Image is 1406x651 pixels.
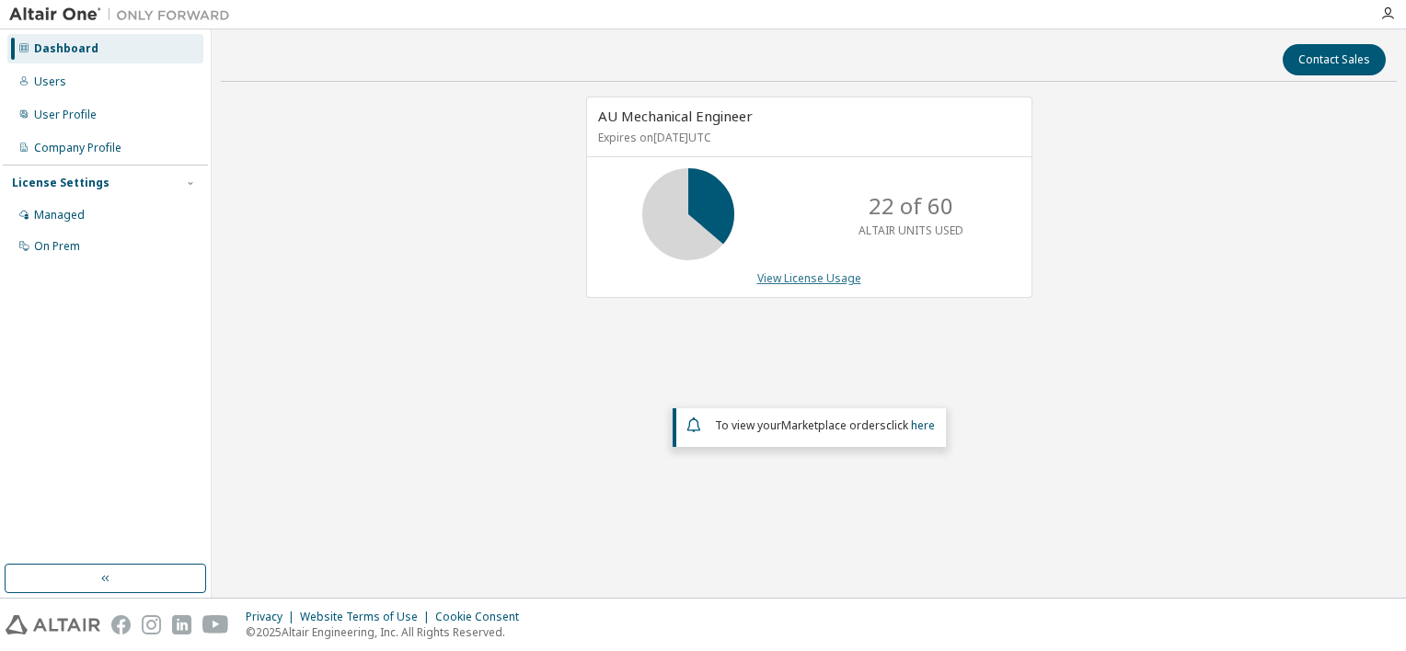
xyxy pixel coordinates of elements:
img: Altair One [9,6,239,24]
div: User Profile [34,108,97,122]
div: Company Profile [34,141,121,155]
p: 22 of 60 [869,190,953,222]
span: To view your click [715,417,935,433]
img: altair_logo.svg [6,615,100,634]
p: © 2025 Altair Engineering, Inc. All Rights Reserved. [246,624,530,640]
div: Cookie Consent [435,610,530,624]
div: Dashboard [34,41,98,56]
span: AU Mechanical Engineer [598,107,753,125]
img: instagram.svg [142,615,161,634]
a: here [911,417,935,433]
div: Managed [34,208,85,223]
em: Marketplace orders [781,417,886,433]
button: Contact Sales [1283,44,1386,75]
p: Expires on [DATE] UTC [598,130,1016,145]
p: ALTAIR UNITS USED [859,223,963,238]
a: View License Usage [757,270,861,286]
img: linkedin.svg [172,615,191,634]
div: License Settings [12,176,109,190]
div: On Prem [34,239,80,254]
img: youtube.svg [202,615,229,634]
div: Users [34,74,66,89]
div: Website Terms of Use [300,610,435,624]
div: Privacy [246,610,300,624]
img: facebook.svg [111,615,131,634]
